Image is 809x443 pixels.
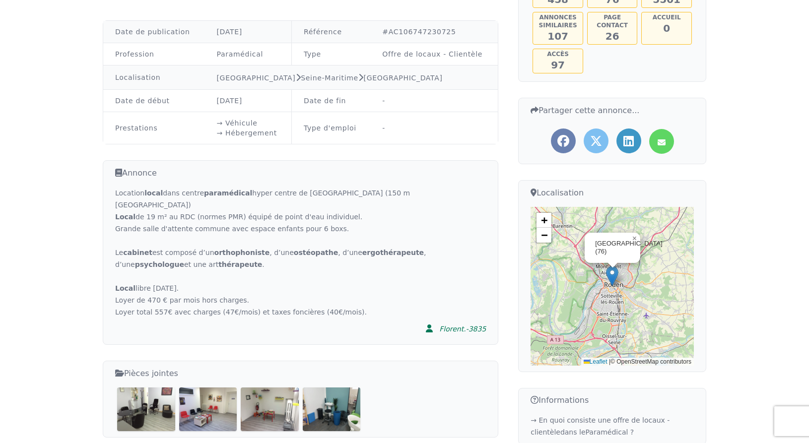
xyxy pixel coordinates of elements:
[537,213,551,228] a: Zoom in
[103,112,204,144] td: Prestations
[291,21,370,43] td: Référence
[103,90,204,112] td: Date de début
[649,129,674,154] a: Partager l'annonce par mail
[439,324,486,334] div: Florent.-3835
[628,233,640,245] a: Close popup
[115,367,486,380] h3: Pièces jointes
[531,104,694,117] h3: Partager cette annonce...
[179,387,237,431] img: local dans centre paramédical hyper centre de Rouen
[303,387,361,431] img: local dans centre paramédical hyper centre de Rouen
[534,13,582,29] h5: Annonces similaires
[218,260,262,268] strong: thérapeute
[103,43,204,65] td: Profession
[216,118,279,128] li: → Véhicule
[103,65,204,90] td: Localisation
[531,416,670,436] a: → En quoi consiste une offre de locaux - clientèledans leParamédical ?
[382,123,486,133] ul: -
[382,50,482,58] a: Offre de locaux - Clientèle
[204,90,291,112] td: [DATE]
[123,249,152,256] strong: cabinet
[117,387,175,431] img: local dans centre paramédical hyper centre de Rouen
[216,128,279,138] li: → Hébergement
[115,284,135,292] strong: Local
[537,228,551,243] a: Zoom out
[541,229,547,241] span: −
[581,358,694,366] div: © OpenStreetMap contributors
[643,13,690,21] h5: Accueil
[144,189,163,197] strong: local
[551,128,576,153] a: Partager l'annonce sur Facebook
[214,249,270,256] strong: orthophoniste
[216,74,295,82] a: [GEOGRAPHIC_DATA]
[584,358,607,365] a: Leaflet
[301,74,358,82] a: Seine-Maritime
[609,358,610,365] span: |
[551,59,565,71] span: 97
[419,318,486,338] a: Florent.-3835
[291,112,370,144] td: Type d'emploi
[204,21,291,43] td: [DATE]
[534,50,582,58] h5: Accès
[589,13,636,29] h5: Page contact
[364,74,443,82] a: [GEOGRAPHIC_DATA]
[135,260,184,268] strong: psychologue
[584,128,608,153] a: Partager l'annonce sur Twitter
[370,90,498,112] td: -
[595,240,628,256] div: [GEOGRAPHIC_DATA] (76)
[606,266,618,286] img: Marker
[115,167,486,179] h3: Annonce
[241,387,299,431] img: local dans centre paramédical hyper centre de Rouen
[370,21,498,43] td: #AC106747230725
[204,189,252,197] strong: paramédical
[616,128,641,153] a: Partager l'annonce sur LinkedIn
[541,214,547,226] span: +
[632,234,637,243] span: ×
[103,21,204,43] td: Date de publication
[294,249,338,256] strong: ostéopathe
[115,213,135,221] strong: Local
[362,249,424,256] strong: ergo
[380,249,424,256] strong: thérapeute
[531,394,694,406] h3: Informations
[547,30,568,42] span: 107
[216,50,263,58] a: Paramédical
[115,187,486,318] div: Location dans centre hyper centre de [GEOGRAPHIC_DATA] (150 m [GEOGRAPHIC_DATA]) de 19 m² au RDC ...
[531,187,694,199] h3: Localisation
[606,30,619,42] span: 26
[291,90,370,112] td: Date de fin
[663,22,670,34] span: 0
[291,43,370,65] td: Type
